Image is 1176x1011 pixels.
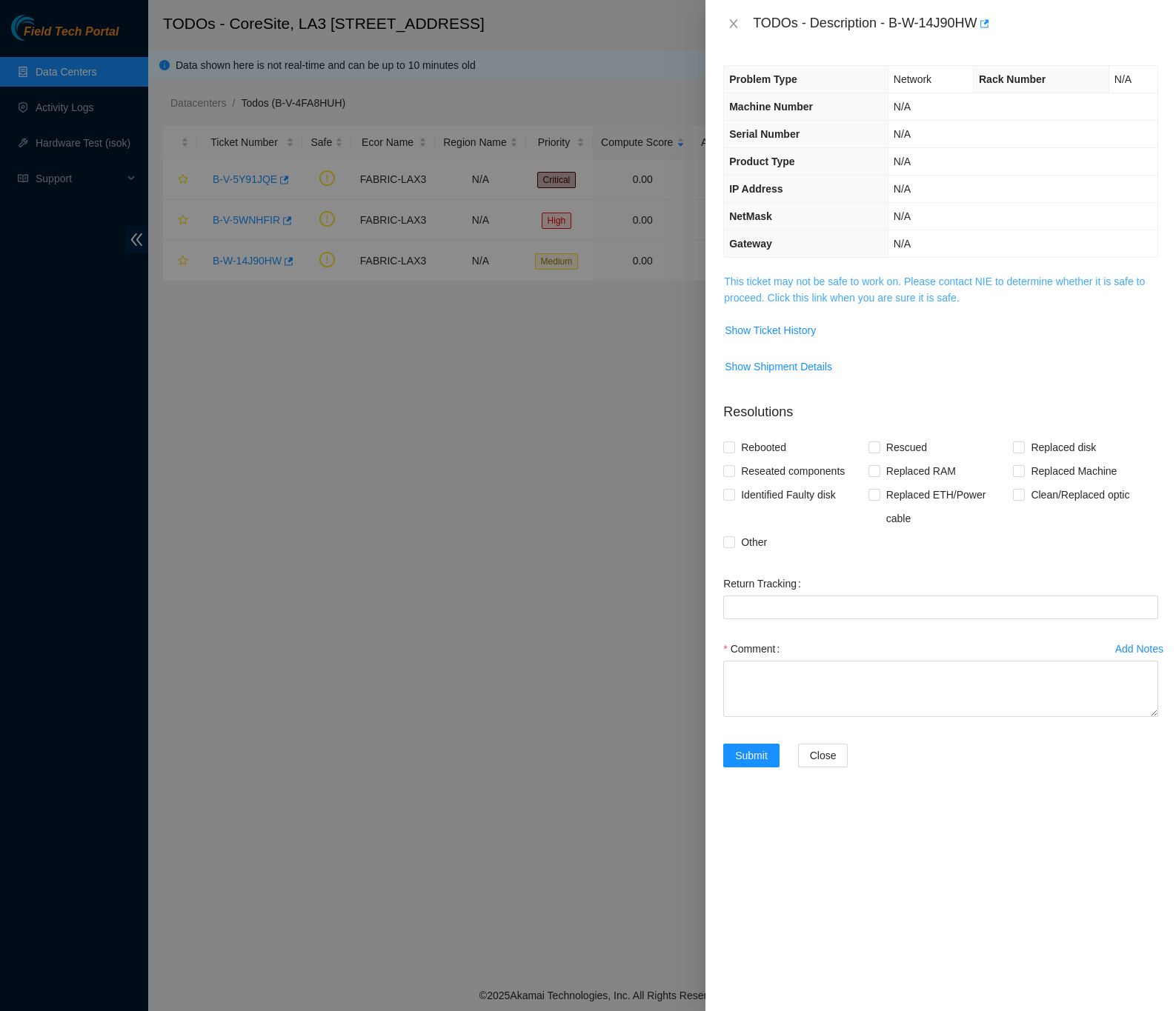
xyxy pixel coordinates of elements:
span: Submit [735,747,768,764]
span: Close [810,747,837,764]
span: Problem Type [729,73,797,85]
span: Machine Number [729,101,813,113]
span: N/A [894,101,911,113]
span: N/A [894,238,911,250]
a: This ticket may not be safe to work on. Please contact NIE to determine whether it is safe to pro... [724,276,1145,304]
span: Replaced disk [1025,436,1102,459]
span: IP Address [729,183,783,195]
span: N/A [894,183,911,195]
p: Resolutions [723,390,1158,422]
button: Close [723,17,744,31]
span: Gateway [729,238,772,250]
span: Other [735,530,773,554]
button: Add Notes [1114,637,1164,661]
span: NetMask [729,210,772,222]
span: Clean/Replaced optic [1025,483,1135,507]
input: Return Tracking [723,595,1158,619]
textarea: Comment [723,661,1158,717]
button: Show Ticket History [724,318,817,342]
span: Rack Number [979,73,1046,85]
span: N/A [1114,73,1132,85]
span: Replaced Machine [1025,459,1123,483]
span: N/A [894,210,911,222]
span: Rebooted [735,436,792,459]
span: close [728,18,740,30]
button: Submit [723,744,780,767]
span: N/A [894,156,911,167]
span: Show Shipment Details [725,358,832,375]
span: Reseated components [735,459,851,483]
span: Replaced ETH/Power cable [880,483,1014,530]
button: Close [798,744,848,767]
div: TODOs - Description - B-W-14J90HW [753,12,1158,36]
span: Serial Number [729,128,800,140]
span: N/A [894,128,911,140]
span: Rescued [880,436,933,459]
button: Show Shipment Details [724,355,833,378]
label: Return Tracking [723,572,807,595]
span: Show Ticket History [725,322,816,338]
div: Add Notes [1115,644,1163,654]
span: Identified Faulty disk [735,483,842,507]
span: Network [894,73,931,85]
label: Comment [723,637,785,661]
span: Product Type [729,156,794,167]
span: Replaced RAM [880,459,962,483]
